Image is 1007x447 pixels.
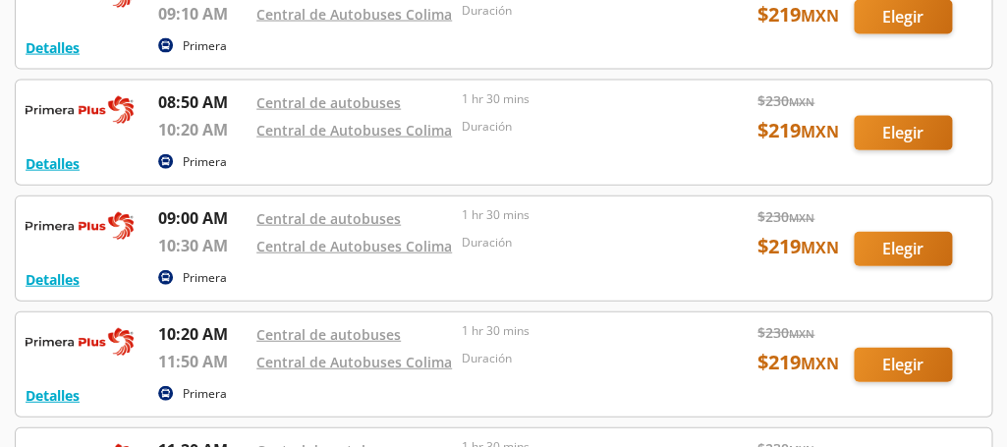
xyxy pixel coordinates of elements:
button: Detalles [26,153,80,174]
p: Primera [183,153,227,171]
button: Detalles [26,269,80,290]
a: Central de Autobuses Colima [256,237,452,255]
a: Central de Autobuses Colima [256,353,452,371]
a: Central de Autobuses Colima [256,121,452,140]
button: Detalles [26,385,80,406]
a: Central de autobuses [256,325,401,344]
a: Central de autobuses [256,93,401,112]
a: Central de autobuses [256,209,401,228]
a: Central de Autobuses Colima [256,5,452,24]
p: Primera [183,37,227,55]
p: Primera [183,385,227,403]
p: Primera [183,269,227,287]
button: Detalles [26,37,80,58]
